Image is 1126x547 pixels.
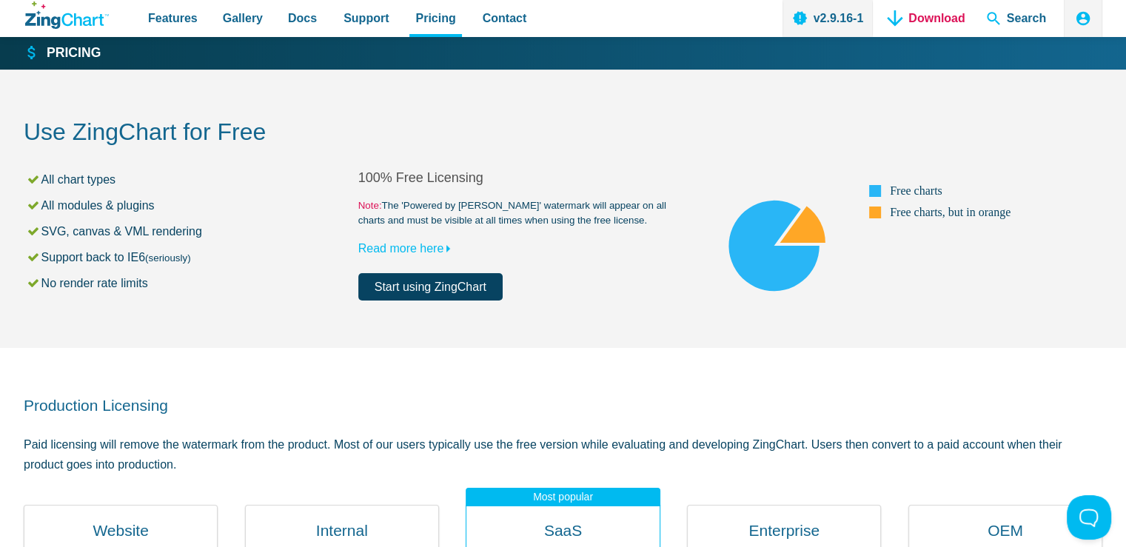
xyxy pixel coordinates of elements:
strong: Pricing [47,47,101,60]
h2: Use ZingChart for Free [24,117,1102,150]
span: Docs [288,8,317,28]
a: Start using ZingChart [358,273,503,301]
a: Read more here [358,242,458,255]
span: Features [148,8,198,28]
li: SVG, canvas & VML rendering [26,221,358,241]
small: (seriously) [145,252,190,264]
h2: 100% Free Licensing [358,170,693,187]
a: ZingChart Logo. Click to return to the homepage [25,1,109,29]
h2: Production Licensing [24,395,1102,415]
li: All modules & plugins [26,195,358,215]
span: Note: [358,200,382,211]
span: Support [344,8,389,28]
span: Contact [483,8,527,28]
a: Pricing [25,44,101,62]
p: Paid licensing will remove the watermark from the product. Most of our users typically use the fr... [24,434,1102,474]
li: No render rate limits [26,273,358,293]
small: The 'Powered by [PERSON_NAME]' watermark will appear on all charts and must be visible at all tim... [358,198,693,228]
iframe: Toggle Customer Support [1067,495,1111,540]
span: Pricing [415,8,455,28]
span: Gallery [223,8,263,28]
li: Support back to IE6 [26,247,358,267]
li: All chart types [26,170,358,189]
